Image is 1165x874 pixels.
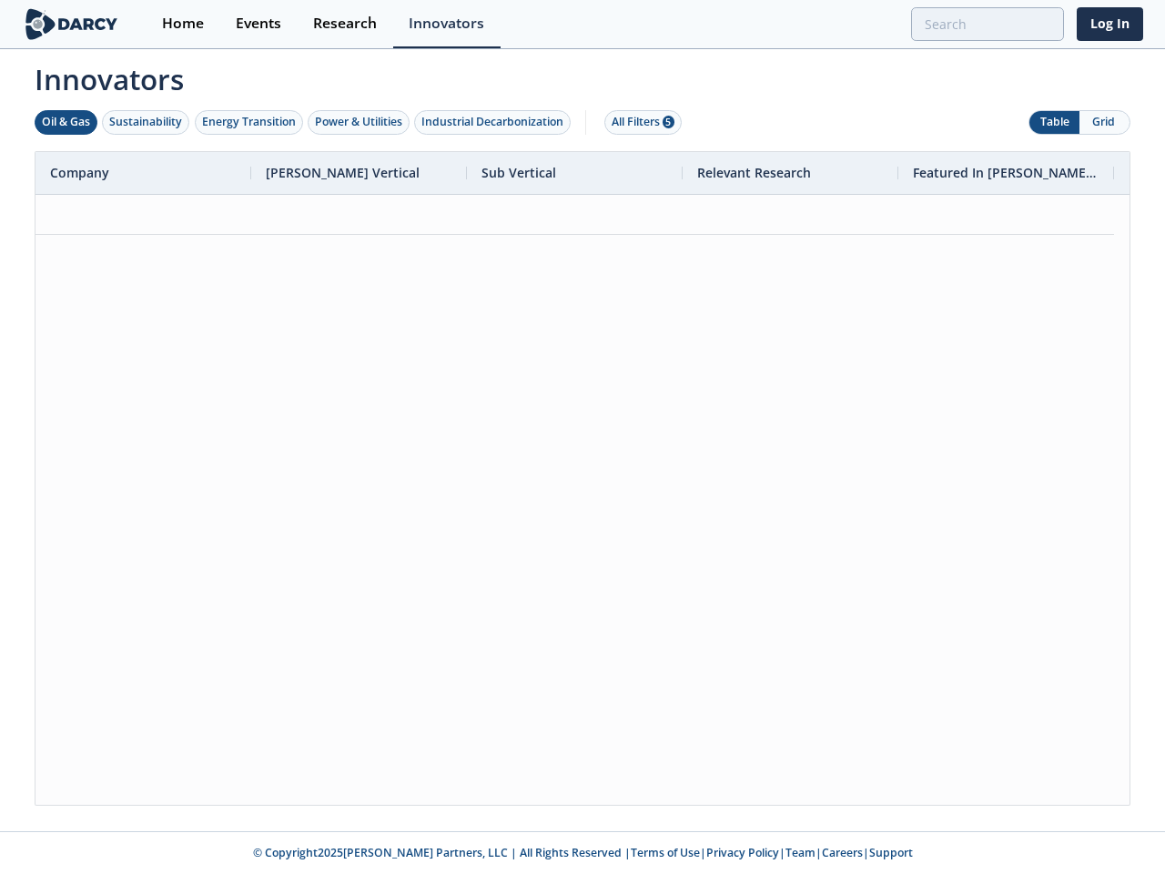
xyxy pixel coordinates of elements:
button: Industrial Decarbonization [414,110,571,135]
div: Sustainability [109,114,182,130]
div: Research [313,16,377,31]
button: Sustainability [102,110,189,135]
div: Energy Transition [202,114,296,130]
p: © Copyright 2025 [PERSON_NAME] Partners, LLC | All Rights Reserved | | | | | [25,845,1140,861]
a: Support [869,845,913,860]
button: Oil & Gas [35,110,97,135]
a: Log In [1077,7,1143,41]
span: [PERSON_NAME] Vertical [266,164,420,181]
span: Featured In [PERSON_NAME] Live [913,164,1099,181]
div: All Filters [612,114,674,130]
div: Power & Utilities [315,114,402,130]
a: Team [785,845,815,860]
span: 5 [663,116,674,128]
button: All Filters 5 [604,110,682,135]
span: Company [50,164,109,181]
button: Power & Utilities [308,110,410,135]
span: Relevant Research [697,164,811,181]
button: Energy Transition [195,110,303,135]
div: Innovators [409,16,484,31]
span: Sub Vertical [481,164,556,181]
div: Industrial Decarbonization [421,114,563,130]
a: Terms of Use [631,845,700,860]
button: Table [1029,111,1079,134]
span: Innovators [22,51,1143,100]
a: Careers [822,845,863,860]
input: Advanced Search [911,7,1064,41]
div: Events [236,16,281,31]
div: Oil & Gas [42,114,90,130]
div: Home [162,16,204,31]
button: Grid [1079,111,1130,134]
a: Privacy Policy [706,845,779,860]
img: logo-wide.svg [22,8,121,40]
